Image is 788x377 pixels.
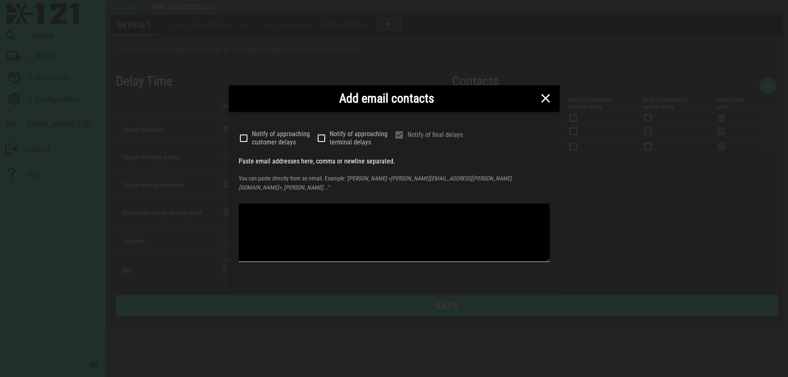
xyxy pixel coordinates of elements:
p: You can paste directly from an email. Example: [239,174,550,192]
em: "[PERSON_NAME] <[PERSON_NAME][EMAIL_ADDRESS][PERSON_NAME][DOMAIN_NAME]>, [PERSON_NAME]..." [239,175,512,191]
label: Notify of approaching customer delays [252,130,316,146]
p: Paste email addresses here, comma or newline separated. [239,156,550,167]
label: Notify of approaching terminal delays [330,130,394,146]
h2: Add email contacts [235,89,538,108]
